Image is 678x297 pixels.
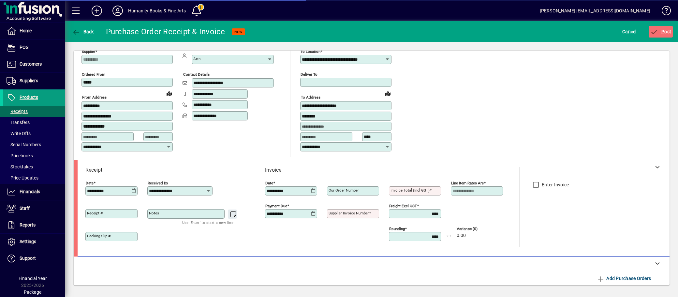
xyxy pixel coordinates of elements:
mat-label: Date [265,181,273,185]
button: Cancel [621,26,638,38]
a: View on map [383,88,393,99]
mat-label: Receipt # [87,211,103,215]
span: Staff [20,206,30,211]
a: Knowledge Base [657,1,670,23]
button: Post [649,26,673,38]
mat-label: Attn [193,56,200,61]
mat-label: Ordered from [82,72,105,77]
span: P [661,29,664,34]
span: Serial Numbers [7,142,41,147]
span: Cancel [622,26,637,37]
a: Financials [3,184,65,200]
mat-label: To location [301,49,320,54]
a: Transfers [3,117,65,128]
button: Profile [107,5,128,17]
a: Home [3,23,65,39]
a: View on map [164,88,174,99]
button: Add Purchase Orders [594,273,654,284]
a: Suppliers [3,73,65,89]
span: Transfers [7,120,30,125]
span: NEW [234,30,243,34]
span: Financial Year [19,276,47,281]
label: Enter Invoice [540,181,569,188]
span: Receipts [7,109,28,114]
button: Add [86,5,107,17]
span: Price Updates [7,175,38,180]
mat-label: Received by [148,181,168,185]
mat-label: Payment due [265,204,287,208]
span: Support [20,256,36,261]
a: Settings [3,234,65,250]
span: Back [72,29,94,34]
span: Variance ($) [457,227,496,231]
mat-label: Date [86,181,94,185]
div: [PERSON_NAME] [EMAIL_ADDRESS][DOMAIN_NAME] [540,6,650,16]
span: Write Offs [7,131,31,136]
a: Reports [3,217,65,233]
app-page-header-button: Back [65,26,101,38]
span: Package [24,289,41,295]
a: POS [3,39,65,56]
mat-label: Invoice Total (incl GST) [391,188,430,193]
span: POS [20,45,28,50]
mat-label: Our order number [329,188,359,193]
span: Products [20,95,38,100]
mat-label: Rounding [389,227,405,231]
a: Customers [3,56,65,72]
mat-label: Line item rates are [451,181,484,185]
button: Back [70,26,96,38]
span: 0.00 [457,233,466,238]
span: Add Purchase Orders [597,273,651,284]
mat-label: Supplier [82,49,95,54]
mat-label: Freight excl GST [389,204,417,208]
mat-label: Deliver To [301,72,317,77]
span: Reports [20,222,36,227]
a: Support [3,250,65,267]
a: Serial Numbers [3,139,65,150]
span: Suppliers [20,78,38,83]
span: ost [650,29,671,34]
div: Purchase Order Receipt & Invoice [106,26,225,37]
a: Receipts [3,106,65,117]
span: Settings [20,239,36,244]
a: Staff [3,200,65,217]
span: Customers [20,61,42,67]
mat-label: Packing Slip # [87,234,111,238]
a: Price Updates [3,172,65,183]
div: Humanity Books & Fine Arts [128,6,186,16]
mat-hint: Use 'Enter' to start a new line [182,219,233,226]
mat-label: Notes [149,211,159,215]
span: Home [20,28,32,33]
a: Pricebooks [3,150,65,161]
a: Write Offs [3,128,65,139]
span: Pricebooks [7,153,33,158]
span: Financials [20,189,40,194]
mat-label: Supplier invoice number [329,211,369,215]
a: Stocktakes [3,161,65,172]
span: Stocktakes [7,164,33,169]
